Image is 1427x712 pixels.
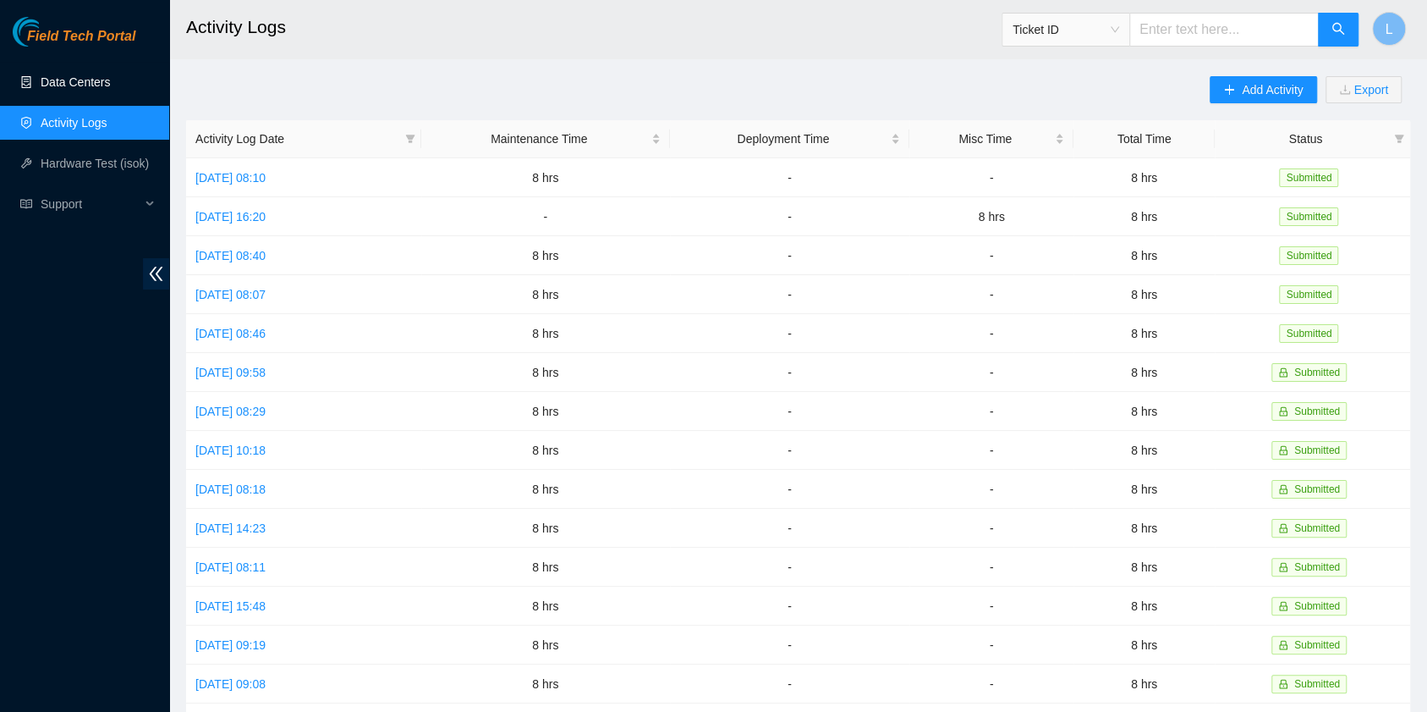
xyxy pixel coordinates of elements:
button: L [1372,12,1406,46]
td: 8 hrs [421,470,670,509]
td: - [670,548,909,587]
button: search [1318,13,1358,47]
td: 8 hrs [909,197,1073,236]
span: filter [402,126,419,152]
span: lock [1278,640,1288,650]
span: lock [1278,484,1288,494]
span: lock [1278,523,1288,533]
td: 8 hrs [1073,353,1215,392]
span: read [20,198,32,210]
span: Submitted [1294,600,1340,612]
td: - [909,548,1073,587]
td: - [670,587,909,626]
td: - [909,392,1073,431]
td: 8 hrs [421,236,670,275]
td: 8 hrs [421,353,670,392]
td: - [670,353,909,392]
span: filter [1394,134,1404,144]
td: - [670,431,909,470]
td: 8 hrs [421,587,670,626]
td: 8 hrs [421,626,670,665]
td: - [909,431,1073,470]
a: [DATE] 08:18 [195,483,266,496]
span: Submitted [1294,367,1340,378]
td: 8 hrs [1073,626,1215,665]
span: Submitted [1294,522,1340,534]
span: double-left [143,258,169,290]
td: 8 hrs [421,158,670,197]
a: [DATE] 08:07 [195,288,266,301]
td: - [670,236,909,275]
td: 8 hrs [1073,431,1215,470]
span: lock [1278,601,1288,611]
span: Submitted [1294,639,1340,651]
td: - [670,665,909,704]
img: Akamai Technologies [13,17,85,47]
td: 8 hrs [1073,665,1215,704]
span: Submitted [1279,246,1338,265]
span: Submitted [1294,444,1340,456]
td: - [670,470,909,509]
span: lock [1278,679,1288,689]
span: Submitted [1294,406,1340,417]
td: 8 hrs [421,314,670,353]
button: downloadExport [1325,76,1402,103]
td: 8 hrs [1073,197,1215,236]
span: Support [41,187,140,221]
td: - [909,314,1073,353]
a: [DATE] 08:11 [195,560,266,574]
td: - [909,353,1073,392]
a: [DATE] 08:10 [195,171,266,185]
td: - [670,392,909,431]
td: - [670,509,909,548]
a: [DATE] 16:20 [195,210,266,224]
span: search [1331,22,1345,38]
span: lock [1278,562,1288,572]
td: - [670,158,909,197]
td: - [670,626,909,665]
a: [DATE] 08:46 [195,327,266,340]
span: Submitted [1294,483,1340,495]
a: [DATE] 15:48 [195,599,266,613]
a: [DATE] 09:58 [195,366,266,379]
span: Submitted [1279,168,1338,187]
a: Akamai TechnologiesField Tech Portal [13,30,135,52]
td: 8 hrs [1073,587,1215,626]
span: Submitted [1294,561,1340,573]
td: 8 hrs [1073,548,1215,587]
td: - [909,587,1073,626]
td: 8 hrs [1073,275,1215,314]
th: Total Time [1073,120,1215,158]
input: Enter text here... [1129,13,1319,47]
span: plus [1223,84,1235,97]
span: filter [1391,126,1408,152]
td: 8 hrs [1073,236,1215,275]
span: Submitted [1279,285,1338,304]
a: [DATE] 14:23 [195,522,266,535]
td: - [909,236,1073,275]
td: 8 hrs [421,275,670,314]
td: - [670,197,909,236]
a: Data Centers [41,75,110,89]
td: - [909,626,1073,665]
span: Activity Log Date [195,130,398,148]
td: 8 hrs [1073,392,1215,431]
span: Submitted [1279,207,1338,226]
td: 8 hrs [1073,158,1215,197]
a: [DATE] 08:29 [195,405,266,418]
td: 8 hrs [1073,470,1215,509]
button: plusAdd Activity [1210,76,1316,103]
td: - [909,509,1073,548]
span: Field Tech Portal [27,29,135,45]
a: [DATE] 10:18 [195,444,266,457]
td: 8 hrs [421,548,670,587]
td: - [909,665,1073,704]
span: Submitted [1279,324,1338,343]
td: - [421,197,670,236]
a: Hardware Test (isok) [41,157,149,170]
span: Ticket ID [1013,17,1119,42]
a: [DATE] 09:08 [195,677,266,691]
td: - [670,275,909,314]
span: Submitted [1294,678,1340,690]
span: Add Activity [1242,80,1303,99]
